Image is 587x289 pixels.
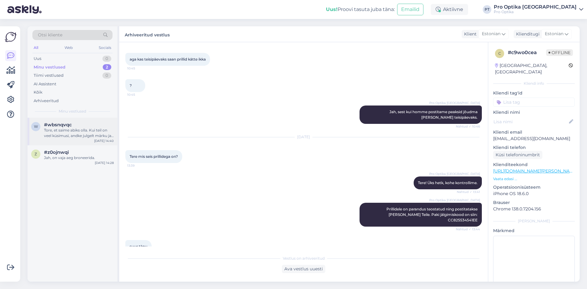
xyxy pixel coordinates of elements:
span: Estonian [545,31,563,37]
p: Brauser [493,199,575,206]
div: Socials [98,44,113,52]
a: Pro Optika [GEOGRAPHIC_DATA]Pro Optika [494,5,583,14]
span: ? [130,83,132,88]
span: 13:39 [127,163,150,168]
a: [URL][DOMAIN_NAME][PERSON_NAME] [493,168,578,174]
span: aga kas teisipäevaks saan prillid kätte ikka [130,57,206,61]
div: [PERSON_NAME] [493,218,575,224]
div: [DATE] [125,134,482,140]
span: c [498,51,501,56]
div: Pro Optika [GEOGRAPHIC_DATA] [494,5,577,9]
div: Klient [462,31,477,37]
div: Tiimi vestlused [34,72,64,79]
div: Kõik [34,89,42,95]
p: Kliendi nimi [493,109,575,116]
div: Proovi tasuta juba täna: [326,6,395,13]
span: Vestlus on arhiveeritud [283,256,325,261]
span: #wbsnqvqc [44,122,72,128]
div: [DATE] 14:40 [94,139,114,143]
span: Nähtud ✓ 10:46 [456,124,480,129]
label: Arhiveeritud vestlus [125,30,170,38]
div: Küsi telefoninumbrit [493,151,542,159]
p: Kliendi email [493,129,575,135]
span: z [35,152,37,156]
input: Lisa nimi [493,118,568,125]
p: Klienditeekond [493,161,575,168]
div: Kliendi info [493,81,575,86]
button: Emailid [397,4,423,15]
p: Kliendi telefon [493,144,575,151]
div: Ava vestlus uuesti [282,265,325,273]
p: [EMAIL_ADDRESS][DOMAIN_NAME] [493,135,575,142]
p: Operatsioonisüsteem [493,184,575,191]
div: 2 [103,64,111,70]
div: Jah, on vaja aeg broneerida. [44,155,114,161]
span: Jah, sest kui homme postitame peaksid jõudma [PERSON_NAME] teisipäevaks. [389,109,478,120]
div: 0 [102,72,111,79]
div: # c9wo0cea [508,49,546,56]
div: Klienditugi [514,31,540,37]
span: Tere! Üks hetk, kohe kontrollime. [418,180,478,185]
div: [GEOGRAPHIC_DATA], [GEOGRAPHIC_DATA] [495,62,569,75]
span: w [34,124,38,129]
span: #z0ojnwqi [44,150,69,155]
div: Arhiveeritud [34,98,59,104]
span: Prillidele on parandus teostatud ning postitatakse [PERSON_NAME] Teile. Paki jälgimiskood on siin... [386,207,478,222]
p: Märkmed [493,228,575,234]
span: suur tänu [130,244,147,249]
span: Pro Optika [GEOGRAPHIC_DATA] [429,198,480,202]
div: PT [483,5,491,14]
div: Pro Optika [494,9,577,14]
p: Chrome 138.0.7204.156 [493,206,575,212]
p: Vaata edasi ... [493,176,575,182]
b: Uus! [326,6,338,12]
span: Nähtud ✓ 13:44 [456,227,480,232]
span: Offline [546,49,573,56]
div: [DATE] 14:28 [95,161,114,165]
span: 10:45 [127,66,150,71]
span: Nähtud ✓ 13:41 [457,190,480,194]
div: Tore, et saime abiks olla. Kui teil on veel küsimusi, andke julgelt märku ja aitame hea meelega. [44,128,114,139]
span: Tere mis seis prillidega on? [130,154,178,159]
span: Otsi kliente [38,32,62,38]
div: All [32,44,39,52]
div: 0 [102,56,111,62]
div: Minu vestlused [34,64,65,70]
img: Askly Logo [5,31,17,43]
span: Estonian [482,31,500,37]
div: Web [63,44,74,52]
div: Aktiivne [431,4,468,15]
span: Pro Optika [GEOGRAPHIC_DATA] [429,172,480,176]
div: AI Assistent [34,81,56,87]
div: Uus [34,56,41,62]
span: Pro Optika [GEOGRAPHIC_DATA] [429,101,480,105]
input: Lisa tag [493,98,575,107]
span: 10:45 [127,92,150,97]
p: Kliendi tag'id [493,90,575,96]
span: Minu vestlused [59,109,86,114]
p: iPhone OS 18.6.0 [493,191,575,197]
